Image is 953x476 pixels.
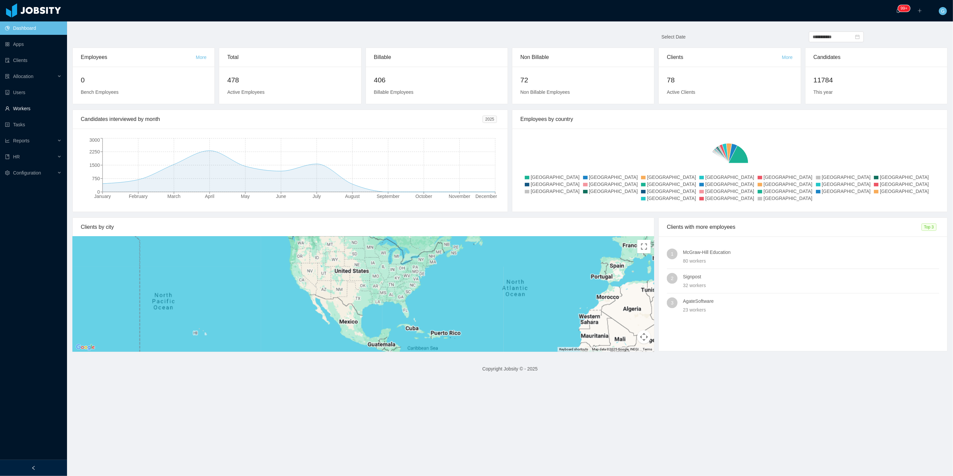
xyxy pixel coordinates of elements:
[345,194,360,199] tspan: August
[475,194,497,199] tspan: December
[637,240,651,253] button: Toggle fullscreen view
[81,110,483,129] div: Candidates interviewed by month
[592,347,639,351] span: Map data ©2025 Google, INEGI
[449,194,470,199] tspan: November
[898,5,910,12] sup: 203
[5,154,10,159] i: icon: book
[647,196,696,201] span: [GEOGRAPHIC_DATA]
[822,182,871,187] span: [GEOGRAPHIC_DATA]
[705,196,754,201] span: [GEOGRAPHIC_DATA]
[782,55,793,60] a: More
[89,149,100,154] tspan: 2250
[880,189,929,194] span: [GEOGRAPHIC_DATA]
[683,282,939,289] div: 32 workers
[520,75,646,85] h2: 72
[5,86,62,99] a: icon: robotUsers
[374,89,414,95] span: Billable Employees
[822,175,871,180] span: [GEOGRAPHIC_DATA]
[705,189,754,194] span: [GEOGRAPHIC_DATA]
[81,75,206,85] h2: 0
[74,343,97,352] img: Google
[880,182,929,187] span: [GEOGRAPHIC_DATA]
[227,89,264,95] span: Active Employees
[896,8,901,13] i: icon: bell
[92,176,100,181] tspan: 750
[764,196,813,201] span: [GEOGRAPHIC_DATA]
[205,194,214,199] tspan: April
[520,48,646,67] div: Non Billable
[589,175,638,180] span: [GEOGRAPHIC_DATA]
[97,189,100,195] tspan: 0
[705,182,754,187] span: [GEOGRAPHIC_DATA]
[374,48,500,67] div: Billable
[241,194,250,199] tspan: May
[13,74,34,79] span: Allocation
[683,306,939,314] div: 23 workers
[671,273,674,284] span: 2
[13,138,29,143] span: Reports
[81,218,646,236] div: Clients by city
[683,257,939,265] div: 80 workers
[667,89,695,95] span: Active Clients
[67,357,953,381] footer: Copyright Jobsity © - 2025
[647,175,696,180] span: [GEOGRAPHIC_DATA]
[531,175,580,180] span: [GEOGRAPHIC_DATA]
[520,110,939,129] div: Employees by country
[814,89,833,95] span: This year
[764,182,813,187] span: [GEOGRAPHIC_DATA]
[855,35,860,39] i: icon: calendar
[822,189,871,194] span: [GEOGRAPHIC_DATA]
[589,182,638,187] span: [GEOGRAPHIC_DATA]
[227,75,353,85] h2: 478
[647,182,696,187] span: [GEOGRAPHIC_DATA]
[377,194,400,199] tspan: September
[13,154,20,159] span: HR
[667,75,792,85] h2: 78
[667,48,782,67] div: Clients
[5,21,62,35] a: icon: pie-chartDashboard
[922,223,937,231] span: Top 3
[81,89,119,95] span: Bench Employees
[671,249,674,259] span: 1
[89,137,100,143] tspan: 3000
[74,343,97,352] a: Open this area in Google Maps (opens a new window)
[637,330,651,344] button: Map camera controls
[531,189,580,194] span: [GEOGRAPHIC_DATA]
[5,171,10,175] i: icon: setting
[764,189,813,194] span: [GEOGRAPHIC_DATA]
[661,34,686,40] span: Select Date
[520,89,570,95] span: Non Billable Employees
[13,170,41,176] span: Configuration
[814,75,939,85] h2: 11784
[814,48,939,67] div: Candidates
[94,194,111,199] tspan: January
[483,116,497,123] span: 2025
[683,249,939,256] h4: McGraw-Hill Education
[764,175,813,180] span: [GEOGRAPHIC_DATA]
[705,175,754,180] span: [GEOGRAPHIC_DATA]
[643,347,652,351] a: Terms
[5,138,10,143] i: icon: line-chart
[276,194,287,199] tspan: June
[374,75,500,85] h2: 406
[559,347,588,352] button: Keyboard shortcuts
[81,48,196,67] div: Employees
[941,7,945,15] span: G
[89,162,100,168] tspan: 1500
[589,189,638,194] span: [GEOGRAPHIC_DATA]
[671,297,674,308] span: 3
[667,218,921,236] div: Clients with more employees
[416,194,432,199] tspan: October
[5,102,62,115] a: icon: userWorkers
[5,54,62,67] a: icon: auditClients
[647,189,696,194] span: [GEOGRAPHIC_DATA]
[5,118,62,131] a: icon: profileTasks
[683,273,939,280] h4: Signpost
[5,74,10,79] i: icon: solution
[5,38,62,51] a: icon: appstoreApps
[196,55,206,60] a: More
[227,48,353,67] div: Total
[880,175,929,180] span: [GEOGRAPHIC_DATA]
[531,182,580,187] span: [GEOGRAPHIC_DATA]
[313,194,321,199] tspan: July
